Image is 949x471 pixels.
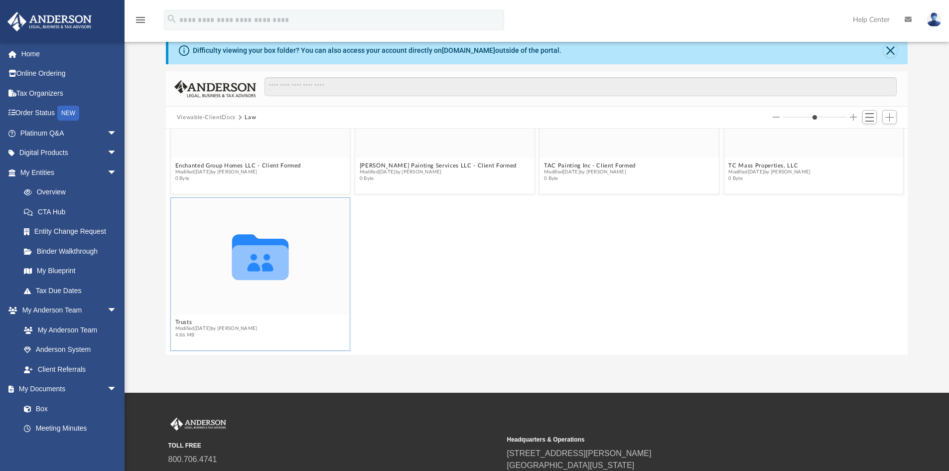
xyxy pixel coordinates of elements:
[265,77,897,96] input: Search files and folders
[175,169,301,175] span: Modified [DATE] by [PERSON_NAME]
[442,46,495,54] a: [DOMAIN_NAME]
[175,325,257,332] span: Modified [DATE] by [PERSON_NAME]
[14,281,132,301] a: Tax Due Dates
[4,12,95,31] img: Anderson Advisors Platinum Portal
[107,162,127,183] span: arrow_drop_down
[175,319,257,325] button: Trusts
[135,14,146,26] i: menu
[14,182,132,202] a: Overview
[927,12,942,27] img: User Pic
[166,13,177,24] i: search
[783,114,847,121] input: Column size
[7,44,132,64] a: Home
[107,143,127,163] span: arrow_drop_down
[14,320,122,340] a: My Anderson Team
[168,441,500,450] small: TOLL FREE
[7,162,132,182] a: My Entitiesarrow_drop_down
[14,419,127,439] a: Meeting Minutes
[544,175,636,182] span: 0 Byte
[107,379,127,400] span: arrow_drop_down
[544,162,636,169] button: TAC Painting Inc - Client Formed
[360,162,517,169] button: [PERSON_NAME] Painting Services LLC - Client Formed
[7,103,132,124] a: Order StatusNEW
[107,301,127,321] span: arrow_drop_down
[7,83,132,103] a: Tax Organizers
[168,455,217,464] a: 800.706.4741
[175,332,257,338] span: 4.86 MB
[177,113,236,122] button: Viewable-ClientDocs
[14,222,132,242] a: Entity Change Request
[14,399,122,419] a: Box
[7,64,132,84] a: Online Ordering
[135,19,146,26] a: menu
[544,169,636,175] span: Modified [DATE] by [PERSON_NAME]
[245,113,256,122] button: Law
[728,169,811,175] span: Modified [DATE] by [PERSON_NAME]
[14,340,127,360] a: Anderson System
[57,106,79,121] div: NEW
[862,110,877,124] button: Switch to List View
[728,175,811,182] span: 0 Byte
[507,435,839,444] small: Headquarters & Operations
[883,43,897,57] button: Close
[175,175,301,182] span: 0 Byte
[882,110,897,124] button: Add
[193,45,561,56] div: Difficulty viewing your box folder? You can also access your account directly on outside of the p...
[7,143,132,163] a: Digital Productsarrow_drop_down
[14,202,132,222] a: CTA Hub
[360,169,517,175] span: Modified [DATE] by [PERSON_NAME]
[7,301,127,320] a: My Anderson Teamarrow_drop_down
[360,175,517,182] span: 0 Byte
[168,418,228,431] img: Anderson Advisors Platinum Portal
[107,123,127,144] span: arrow_drop_down
[14,359,127,379] a: Client Referrals
[175,162,301,169] button: Enchanted Group Homes LLC - Client Formed
[507,449,652,458] a: [STREET_ADDRESS][PERSON_NAME]
[507,461,635,470] a: [GEOGRAPHIC_DATA][US_STATE]
[14,261,127,281] a: My Blueprint
[773,114,780,121] button: Decrease column size
[7,123,132,143] a: Platinum Q&Aarrow_drop_down
[850,114,857,121] button: Increase column size
[14,241,132,261] a: Binder Walkthrough
[728,162,811,169] button: TC Mass Properties, LLC
[7,379,127,399] a: My Documentsarrow_drop_down
[166,129,908,355] div: grid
